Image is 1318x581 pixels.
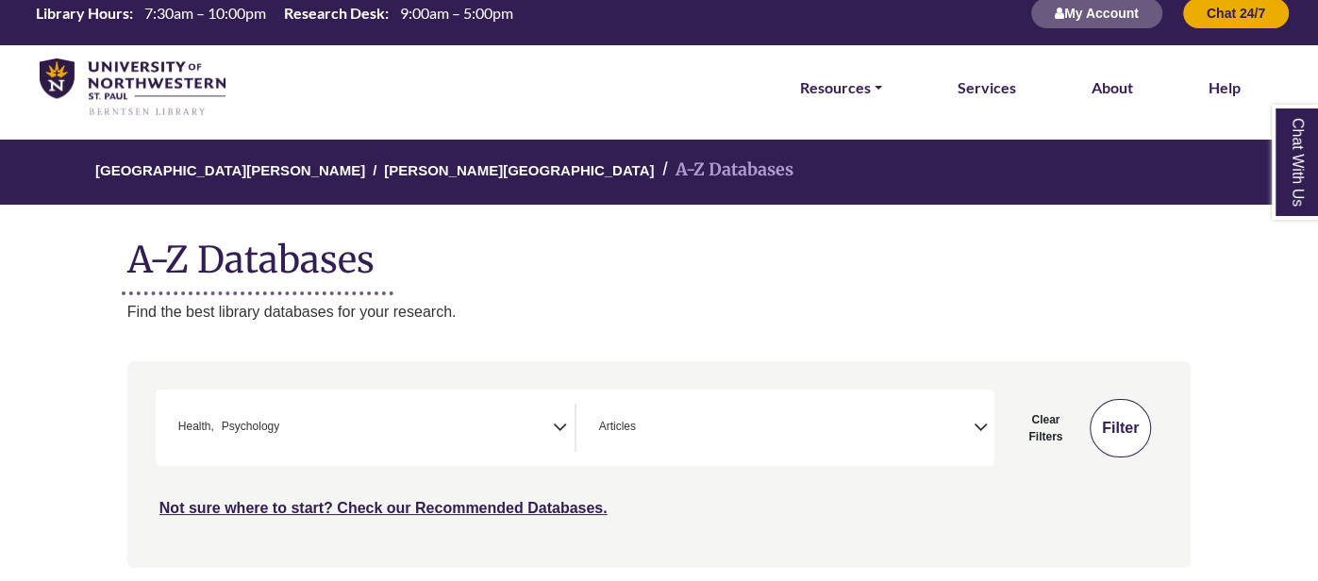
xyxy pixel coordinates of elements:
[640,422,648,437] textarea: Search
[144,4,266,22] span: 7:30am – 10:00pm
[276,3,390,23] th: Research Desk:
[127,224,1191,281] h1: A-Z Databases
[171,418,214,436] li: Health
[95,159,365,178] a: [GEOGRAPHIC_DATA][PERSON_NAME]
[178,418,214,436] span: Health
[654,157,792,184] li: A-Z Databases
[1090,399,1151,457] button: Submit for Search Results
[159,500,608,516] a: Not sure where to start? Check our Recommended Databases.
[800,75,882,100] a: Resources
[28,3,521,25] a: Hours Today
[28,3,521,21] table: Hours Today
[28,3,134,23] th: Library Hours:
[599,418,636,436] span: Articles
[1030,5,1163,21] a: My Account
[958,75,1016,100] a: Services
[222,418,279,436] span: Psychology
[1006,399,1085,457] button: Clear Filters
[400,4,513,22] span: 9:00am – 5:00pm
[283,422,292,437] textarea: Search
[384,159,654,178] a: [PERSON_NAME][GEOGRAPHIC_DATA]
[1092,75,1133,100] a: About
[127,140,1191,205] nav: breadcrumb
[1182,5,1290,21] a: Chat 24/7
[1209,75,1241,100] a: Help
[127,300,1191,324] p: Find the best library databases for your research.
[214,418,279,436] li: Psychology
[127,361,1191,567] nav: Search filters
[592,418,636,436] li: Articles
[40,58,225,117] img: library_home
